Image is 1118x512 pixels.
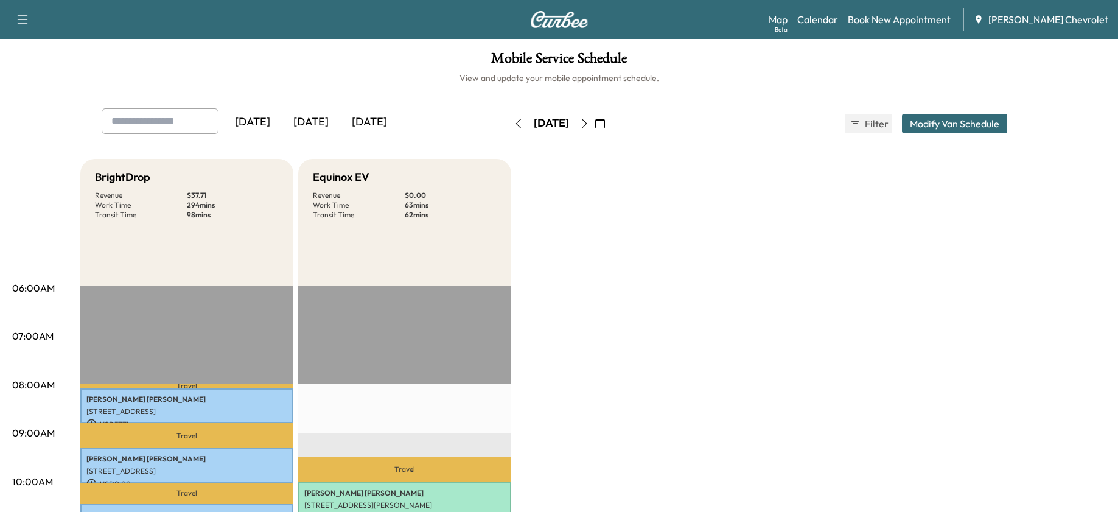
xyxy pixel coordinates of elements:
p: 98 mins [187,210,279,220]
span: Filter [865,116,887,131]
p: Travel [80,384,293,388]
a: MapBeta [769,12,788,27]
p: [STREET_ADDRESS][PERSON_NAME] [304,500,505,510]
p: 294 mins [187,200,279,210]
p: 10:00AM [12,474,53,489]
p: Revenue [313,191,405,200]
p: Work Time [95,200,187,210]
button: Filter [845,114,892,133]
h1: Mobile Service Schedule [12,51,1106,72]
p: 09:00AM [12,426,55,440]
p: [STREET_ADDRESS] [86,407,287,416]
p: [PERSON_NAME] [PERSON_NAME] [86,454,287,464]
h5: Equinox EV [313,169,369,186]
a: Book New Appointment [848,12,951,27]
div: [DATE] [534,116,569,131]
img: Curbee Logo [530,11,589,28]
p: Travel [80,483,293,504]
p: Transit Time [95,210,187,220]
p: [STREET_ADDRESS] [86,466,287,476]
div: [DATE] [223,108,282,136]
h6: View and update your mobile appointment schedule. [12,72,1106,84]
button: Modify Van Schedule [902,114,1007,133]
p: 62 mins [405,210,497,220]
div: [DATE] [340,108,399,136]
p: Transit Time [313,210,405,220]
div: Beta [775,25,788,34]
h5: BrightDrop [95,169,150,186]
p: $ 37.71 [187,191,279,200]
p: $ 0.00 [405,191,497,200]
p: Travel [80,423,293,449]
p: [PERSON_NAME] [PERSON_NAME] [304,488,505,498]
p: 07:00AM [12,329,54,343]
span: [PERSON_NAME] Chevrolet [988,12,1108,27]
a: Calendar [797,12,838,27]
p: Work Time [313,200,405,210]
p: 08:00AM [12,377,55,392]
p: [PERSON_NAME] [PERSON_NAME] [86,395,287,404]
p: 06:00AM [12,281,55,295]
div: [DATE] [282,108,340,136]
p: Revenue [95,191,187,200]
p: Travel [298,457,511,482]
p: 63 mins [405,200,497,210]
p: USD 37.71 [86,419,287,430]
p: USD 0.00 [86,479,287,489]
